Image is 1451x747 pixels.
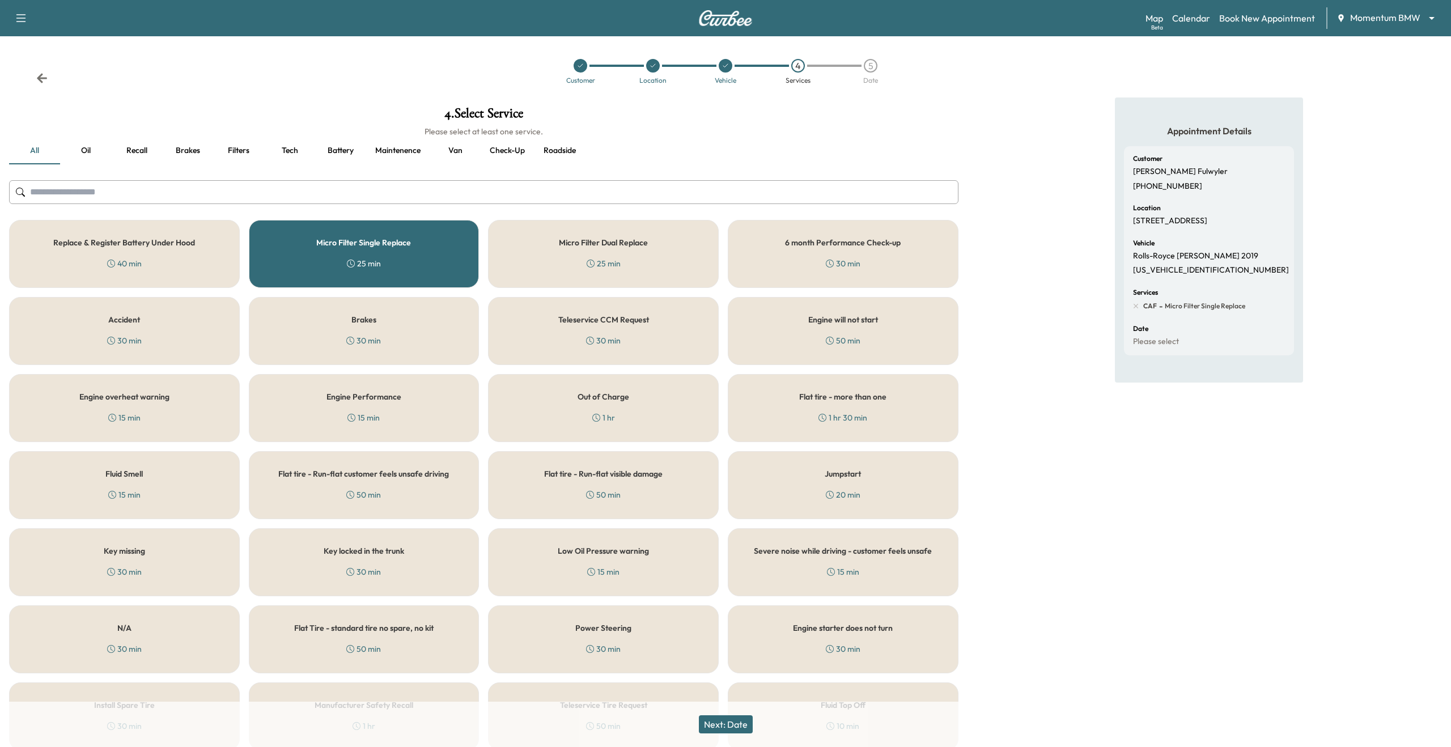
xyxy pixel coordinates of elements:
[560,701,647,709] h5: Teleservice Tire Request
[586,489,621,500] div: 50 min
[9,126,958,137] h6: Please select at least one service.
[108,489,141,500] div: 15 min
[1124,125,1294,137] h5: Appointment Details
[826,335,860,346] div: 50 min
[1133,216,1207,226] p: [STREET_ADDRESS]
[1219,11,1315,25] a: Book New Appointment
[1133,205,1161,211] h6: Location
[818,412,867,423] div: 1 hr 30 min
[107,258,142,269] div: 40 min
[430,137,481,164] button: Van
[294,624,434,632] h5: Flat Tire - standard tire no spare, no kit
[107,643,142,655] div: 30 min
[346,566,381,578] div: 30 min
[754,547,932,555] h5: Severe noise while driving - customer feels unsafe
[587,566,620,578] div: 15 min
[347,258,381,269] div: 25 min
[827,566,859,578] div: 15 min
[1145,11,1163,25] a: MapBeta
[346,643,381,655] div: 50 min
[586,643,621,655] div: 30 min
[1172,11,1210,25] a: Calendar
[108,412,141,423] div: 15 min
[864,59,877,73] div: 5
[9,107,958,126] h1: 4 . Select Service
[698,10,753,26] img: Curbee Logo
[715,77,736,84] div: Vehicle
[316,239,411,247] h5: Micro Filter Single Replace
[799,393,886,401] h5: Flat tire - more than one
[808,316,878,324] h5: Engine will not start
[326,393,401,401] h5: Engine Performance
[566,77,595,84] div: Customer
[578,393,629,401] h5: Out of Charge
[1350,11,1420,24] span: Momentum BMW
[793,624,893,632] h5: Engine starter does not turn
[481,137,534,164] button: Check-up
[1143,302,1157,311] span: CAF
[1133,251,1258,261] p: Rolls-Royce [PERSON_NAME] 2019
[162,137,213,164] button: Brakes
[1151,23,1163,32] div: Beta
[1157,300,1163,312] span: -
[785,239,901,247] h5: 6 month Performance Check-up
[1133,240,1155,247] h6: Vehicle
[1133,155,1163,162] h6: Customer
[324,547,404,555] h5: Key locked in the trunk
[821,701,865,709] h5: Fluid Top Off
[558,316,649,324] h5: Teleservice CCM Request
[104,547,145,555] h5: Key missing
[107,566,142,578] div: 30 min
[366,137,430,164] button: Maintenence
[826,258,860,269] div: 30 min
[544,470,663,478] h5: Flat tire - Run-flat visible damage
[1133,325,1148,332] h6: Date
[826,643,860,655] div: 30 min
[559,239,648,247] h5: Micro Filter Dual Replace
[60,137,111,164] button: Oil
[108,316,140,324] h5: Accident
[94,701,155,709] h5: Install Spare Tire
[111,137,162,164] button: Recall
[9,137,60,164] button: all
[534,137,585,164] button: Roadside
[315,137,366,164] button: Battery
[863,77,878,84] div: Date
[639,77,667,84] div: Location
[826,489,860,500] div: 20 min
[351,316,376,324] h5: Brakes
[586,335,621,346] div: 30 min
[213,137,264,164] button: Filters
[558,547,649,555] h5: Low Oil Pressure warning
[587,258,621,269] div: 25 min
[79,393,169,401] h5: Engine overheat warning
[592,412,615,423] div: 1 hr
[791,59,805,73] div: 4
[1133,265,1289,275] p: [US_VEHICLE_IDENTIFICATION_NUMBER]
[699,715,753,733] button: Next: Date
[347,412,380,423] div: 15 min
[1133,337,1179,347] p: Please select
[1133,167,1228,177] p: [PERSON_NAME] Fulwyler
[264,137,315,164] button: Tech
[825,470,861,478] h5: Jumpstart
[53,239,195,247] h5: Replace & Register Battery Under Hood
[36,73,48,84] div: Back
[9,137,958,164] div: basic tabs example
[346,489,381,500] div: 50 min
[1133,181,1202,192] p: [PHONE_NUMBER]
[1163,302,1245,311] span: Micro Filter Single Replace
[786,77,811,84] div: Services
[117,624,131,632] h5: N/A
[575,624,631,632] h5: Power Steering
[107,335,142,346] div: 30 min
[346,335,381,346] div: 30 min
[278,470,449,478] h5: Flat tire - Run-flat customer feels unsafe driving
[1133,289,1158,296] h6: Services
[105,470,143,478] h5: Fluid Smell
[315,701,413,709] h5: Manufacturer Safety Recall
